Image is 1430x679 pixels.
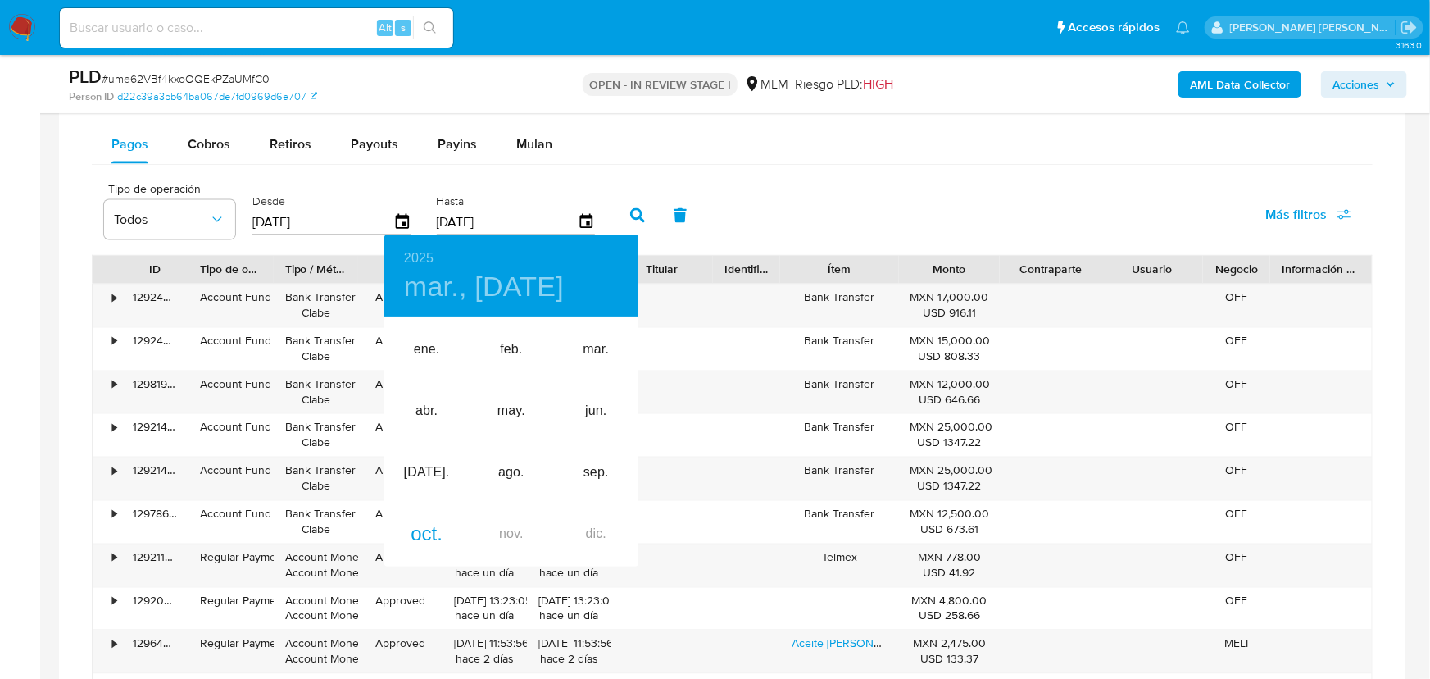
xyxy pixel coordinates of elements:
button: 2025 [404,247,434,270]
div: oct. [384,504,469,565]
div: ago. [469,442,553,504]
div: [DATE]. [384,442,469,504]
div: jun. [554,381,638,442]
div: abr. [384,381,469,442]
button: mar., [DATE] [404,270,564,304]
div: mar. [554,319,638,381]
div: ene. [384,319,469,381]
div: feb. [469,319,553,381]
div: may. [469,381,553,442]
div: sep. [554,442,638,504]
